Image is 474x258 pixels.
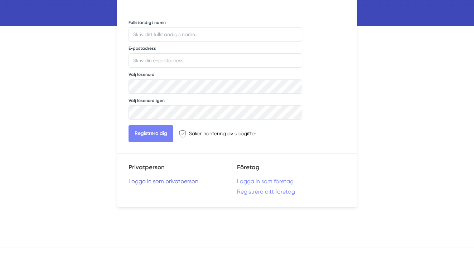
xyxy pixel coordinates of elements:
[237,178,345,185] a: Logga in som företag
[129,162,237,178] h5: Privatperson
[237,188,345,195] a: Registrera ditt företag
[237,162,345,178] h5: Företag
[129,53,302,68] input: Skriv din e-postadress...
[129,72,155,77] label: Välj lösenord
[179,130,256,137] div: Säker hantering av uppgifter
[129,27,302,42] input: Skriv ditt fullständiga namn...
[129,20,166,25] label: Fullständigt namn
[129,125,173,142] button: Registrera dig
[129,178,237,185] a: Logga in som privatperson
[129,45,156,51] label: E-postadress
[129,98,165,103] label: Välj lösenord igen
